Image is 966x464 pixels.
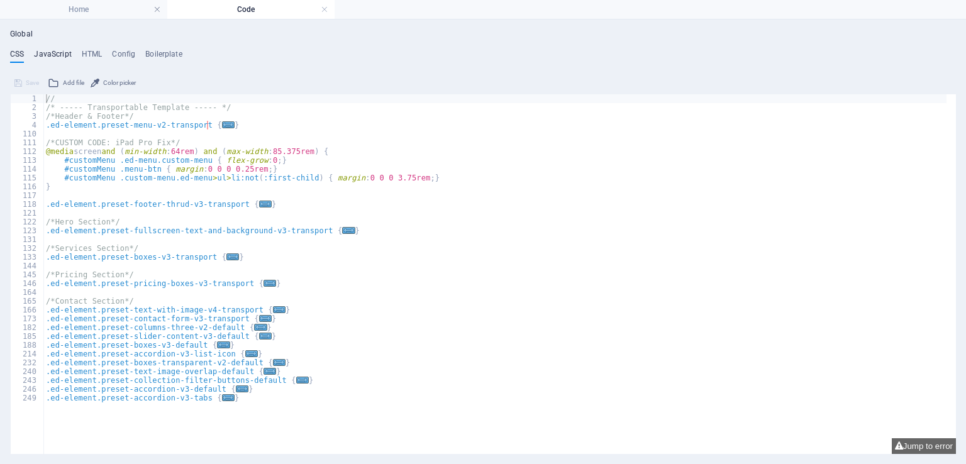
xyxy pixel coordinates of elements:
div: 1 [11,94,45,103]
span: ... [259,201,272,207]
span: ... [222,121,235,128]
div: 116 [11,182,45,191]
h4: Code [167,3,335,16]
h4: Config [112,50,135,64]
div: 166 [11,306,45,314]
button: Add file [46,75,86,91]
div: 214 [11,350,45,358]
div: 2 [11,103,45,112]
div: 164 [11,288,45,297]
span: ... [218,341,230,348]
div: 121 [11,209,45,218]
div: 112 [11,147,45,156]
span: ... [343,227,355,234]
div: 145 [11,270,45,279]
div: 111 [11,138,45,147]
span: ... [296,377,309,384]
div: 232 [11,358,45,367]
h4: JavaScript [34,50,71,64]
div: 4 [11,121,45,130]
span: Add file [63,75,84,91]
div: 123 [11,226,45,235]
button: Color picker [89,75,138,91]
div: 182 [11,323,45,332]
div: 144 [11,262,45,270]
div: 173 [11,314,45,323]
div: 110 [11,130,45,138]
span: ... [255,324,267,331]
div: 117 [11,191,45,200]
button: Jump to error [892,438,956,454]
span: ... [259,315,272,322]
span: ... [259,333,272,340]
span: ... [226,253,239,260]
div: 133 [11,253,45,262]
div: 243 [11,376,45,385]
div: 122 [11,218,45,226]
div: 115 [11,174,45,182]
div: 114 [11,165,45,174]
h4: CSS [10,50,24,64]
h4: HTML [82,50,103,64]
span: ... [222,394,235,401]
h4: Global [10,30,33,40]
div: 3 [11,112,45,121]
div: 146 [11,279,45,288]
span: Color picker [103,75,136,91]
div: 188 [11,341,45,350]
div: 246 [11,385,45,394]
span: ... [273,359,286,366]
span: ... [264,280,276,287]
div: 249 [11,394,45,402]
span: ... [245,350,258,357]
span: ... [264,368,276,375]
div: 132 [11,244,45,253]
div: 131 [11,235,45,244]
div: 185 [11,332,45,341]
div: 240 [11,367,45,376]
div: 165 [11,297,45,306]
span: ... [236,385,248,392]
div: 118 [11,200,45,209]
h4: Boilerplate [145,50,182,64]
div: 113 [11,156,45,165]
span: ... [273,306,286,313]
